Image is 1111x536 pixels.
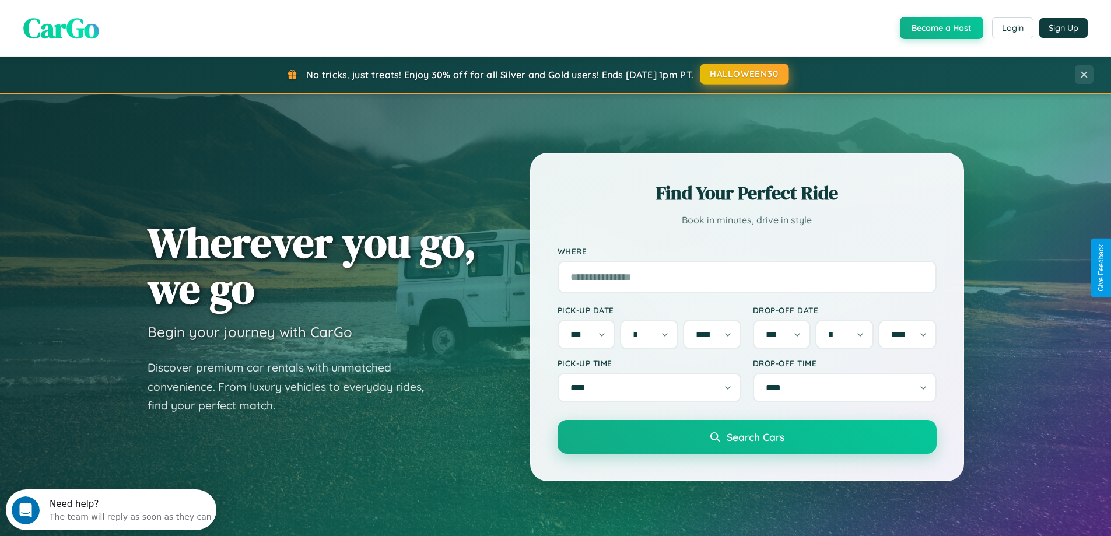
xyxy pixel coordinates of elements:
[6,489,216,530] iframe: Intercom live chat discovery launcher
[558,358,741,368] label: Pick-up Time
[44,19,206,31] div: The team will reply as soon as they can
[1039,18,1088,38] button: Sign Up
[44,10,206,19] div: Need help?
[558,246,937,256] label: Where
[12,496,40,524] iframe: Intercom live chat
[753,305,937,315] label: Drop-off Date
[5,5,217,37] div: Open Intercom Messenger
[558,212,937,229] p: Book in minutes, drive in style
[900,17,983,39] button: Become a Host
[558,420,937,454] button: Search Cars
[306,69,693,80] span: No tricks, just treats! Enjoy 30% off for all Silver and Gold users! Ends [DATE] 1pm PT.
[992,17,1033,38] button: Login
[700,64,789,85] button: HALLOWEEN30
[558,180,937,206] h2: Find Your Perfect Ride
[148,358,439,415] p: Discover premium car rentals with unmatched convenience. From luxury vehicles to everyday rides, ...
[23,9,99,47] span: CarGo
[558,305,741,315] label: Pick-up Date
[727,430,784,443] span: Search Cars
[148,323,352,341] h3: Begin your journey with CarGo
[1097,244,1105,292] div: Give Feedback
[753,358,937,368] label: Drop-off Time
[148,219,476,311] h1: Wherever you go, we go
